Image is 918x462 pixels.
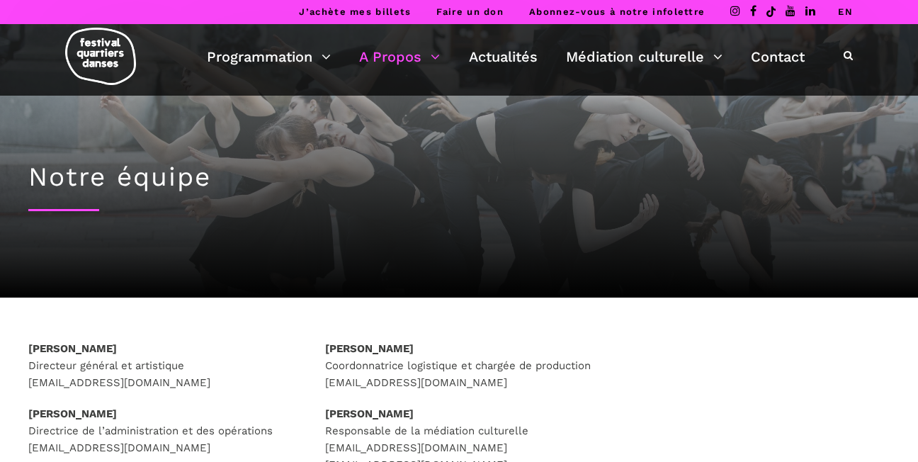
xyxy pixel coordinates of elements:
[325,342,414,355] strong: [PERSON_NAME]
[566,45,722,69] a: Médiation culturelle
[325,407,414,420] strong: [PERSON_NAME]
[838,6,853,17] a: EN
[28,340,297,391] p: Directeur général et artistique [EMAIL_ADDRESS][DOMAIN_NAME]
[207,45,331,69] a: Programmation
[529,6,705,17] a: Abonnez-vous à notre infolettre
[359,45,440,69] a: A Propos
[751,45,805,69] a: Contact
[28,342,117,355] strong: [PERSON_NAME]
[28,407,117,420] strong: [PERSON_NAME]
[28,405,297,456] p: Directrice de l’administration et des opérations [EMAIL_ADDRESS][DOMAIN_NAME]
[65,28,136,85] img: logo-fqd-med
[436,6,504,17] a: Faire un don
[469,45,538,69] a: Actualités
[299,6,411,17] a: J’achète mes billets
[28,162,890,193] h1: Notre équipe
[325,340,594,391] p: Coordonnatrice logistique et chargée de production [EMAIL_ADDRESS][DOMAIN_NAME]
